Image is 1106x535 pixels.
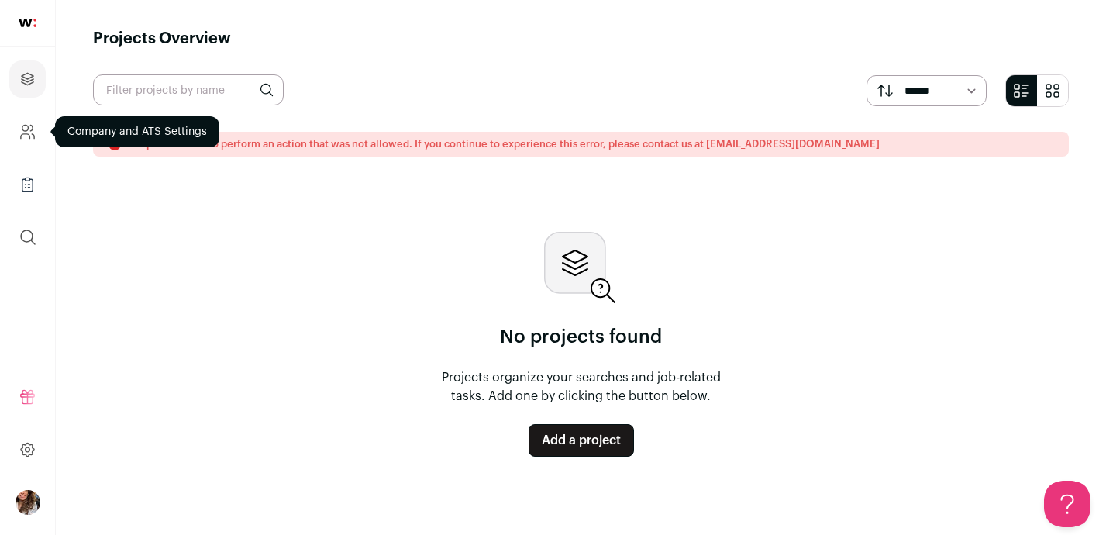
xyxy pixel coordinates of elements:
[1044,481,1090,527] iframe: Help Scout Beacon - Open
[529,424,634,457] a: Add a project
[9,113,46,150] a: Company and ATS Settings
[55,116,219,147] div: Company and ATS Settings
[16,490,40,515] button: Open dropdown
[93,28,231,50] h1: Projects Overview
[432,368,730,406] p: Projects organize your searches and job-related tasks. Add one by clicking the button below.
[500,325,662,350] p: No projects found
[16,490,40,515] img: 19666833-medium_jpg
[93,74,284,105] input: Filter projects by name
[132,138,880,150] p: Oops! You tried to perform an action that was not allowed. If you continue to experience this err...
[9,60,46,98] a: Projects
[9,166,46,203] a: Company Lists
[19,19,36,27] img: wellfound-shorthand-0d5821cbd27db2630d0214b213865d53afaa358527fdda9d0ea32b1df1b89c2c.svg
